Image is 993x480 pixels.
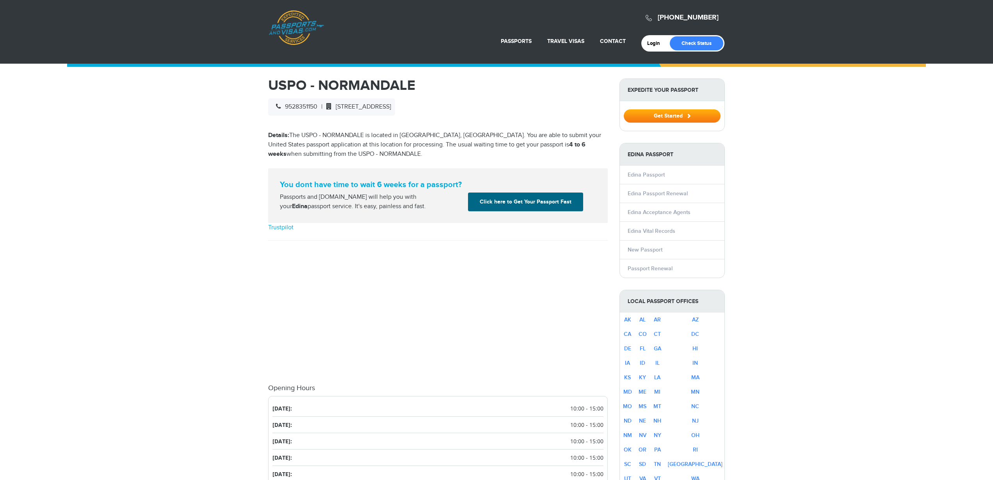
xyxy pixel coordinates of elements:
a: SC [624,461,631,468]
a: NJ [692,418,699,424]
span: 10:00 - 15:00 [570,453,603,462]
span: 10:00 - 15:00 [570,404,603,412]
a: OR [639,446,646,453]
a: IA [625,360,630,366]
strong: 4 to 6 weeks [268,141,585,158]
a: IL [655,360,660,366]
a: LA [654,374,660,381]
a: AR [654,316,661,323]
a: CA [624,331,631,337]
li: [DATE]: [272,400,603,417]
a: NM [623,432,632,439]
a: New Passport [628,246,662,253]
a: NY [654,432,661,439]
li: [DATE]: [272,417,603,433]
a: FL [640,345,646,352]
a: MN [691,389,699,395]
a: KS [624,374,631,381]
a: Travel Visas [547,38,584,45]
span: 9528351150 [272,103,317,111]
button: Get Started [624,109,721,123]
a: [PHONE_NUMBER] [658,13,719,22]
span: 10:00 - 15:00 [570,437,603,445]
a: IN [692,360,698,366]
a: Check Status [670,36,723,50]
strong: Edina [292,203,308,210]
a: KY [639,374,646,381]
a: GA [654,345,661,352]
a: MD [623,389,632,395]
a: Edina Acceptance Agents [628,209,690,216]
a: MA [691,374,699,381]
a: ME [639,389,646,395]
a: Passports & [DOMAIN_NAME] [269,10,324,45]
a: Click here to Get Your Passport Fast [468,193,583,211]
a: ND [624,418,632,424]
a: OK [624,446,632,453]
a: Trustpilot [268,224,294,231]
a: Edina Passport Renewal [628,190,688,197]
a: MT [653,403,661,410]
a: CT [654,331,661,337]
a: Passports [501,38,532,45]
a: MI [654,389,660,395]
p: The USPO - NORMANDALE is located in [GEOGRAPHIC_DATA], [GEOGRAPHIC_DATA]. You are able to submit ... [268,131,608,159]
a: Passport Renewal [628,265,673,272]
h1: USPO - NORMANDALE [268,79,608,93]
a: NV [639,432,646,439]
h4: Opening Hours [268,384,608,392]
span: [STREET_ADDRESS] [322,103,391,111]
a: OH [691,432,699,439]
a: ID [640,360,645,366]
a: SD [639,461,646,468]
a: Edina Passport [628,171,665,178]
span: 10:00 - 15:00 [570,421,603,429]
a: HI [692,345,698,352]
div: | [268,98,395,116]
strong: Edina Passport [620,143,724,166]
div: Passports and [DOMAIN_NAME] will help you with your passport service. It's easy, painless and fast. [277,193,465,211]
li: [DATE]: [272,450,603,466]
span: 10:00 - 15:00 [570,470,603,478]
a: TN [654,461,661,468]
a: Contact [600,38,626,45]
a: DE [624,345,631,352]
a: NH [653,418,661,424]
a: PA [654,446,661,453]
a: NC [691,403,699,410]
a: Get Started [624,112,721,119]
a: MS [639,403,646,410]
a: MO [623,403,632,410]
a: RI [693,446,698,453]
strong: You dont have time to wait 6 weeks for a passport? [280,180,596,189]
a: NE [639,418,646,424]
a: Login [647,40,666,46]
a: CO [639,331,647,337]
a: AZ [692,316,699,323]
strong: Local Passport Offices [620,290,724,312]
strong: Expedite Your Passport [620,79,724,101]
a: Edina Vital Records [628,228,675,234]
li: [DATE]: [272,433,603,450]
a: AL [639,316,646,323]
a: AK [624,316,631,323]
a: [GEOGRAPHIC_DATA] [668,461,723,468]
strong: Details: [268,132,289,139]
a: DC [691,331,699,337]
